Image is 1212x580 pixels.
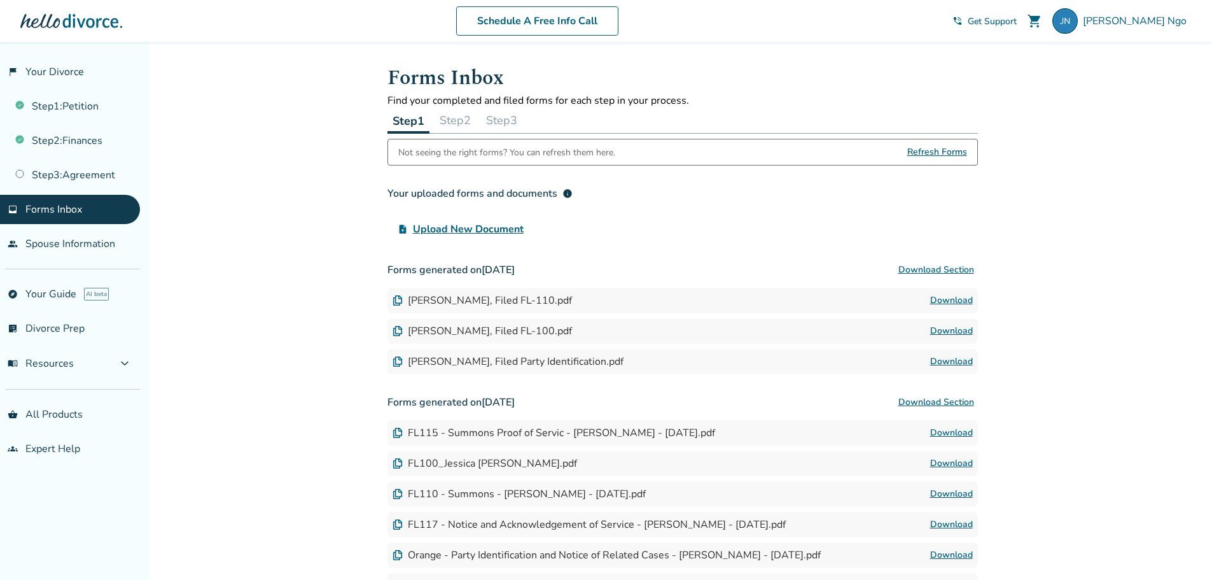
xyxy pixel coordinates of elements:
[481,108,522,133] button: Step3
[895,257,978,283] button: Download Section
[84,288,109,301] span: AI beta
[393,487,646,501] div: FL110 - Summons - [PERSON_NAME] - [DATE].pdf
[387,257,978,283] h3: Forms generated on [DATE]
[8,444,18,454] span: groups
[930,548,973,563] a: Download
[1027,13,1042,29] span: shopping_cart
[1083,14,1192,28] span: [PERSON_NAME] Ngo
[8,323,18,334] span: list_alt_check
[895,390,978,415] button: Download Section
[8,357,74,371] span: Resources
[8,358,18,369] span: menu_book
[930,354,973,369] a: Download
[387,186,573,201] div: Your uploaded forms and documents
[398,139,615,165] div: Not seeing the right forms? You can refresh them here.
[393,428,403,438] img: Document
[393,489,403,499] img: Document
[930,486,973,502] a: Download
[393,295,403,306] img: Document
[413,222,524,237] span: Upload New Document
[968,15,1017,27] span: Get Support
[393,550,403,560] img: Document
[117,356,132,371] span: expand_more
[393,294,572,308] div: [PERSON_NAME], Filed FL-110.pdf
[8,239,18,249] span: people
[952,16,963,26] span: phone_in_talk
[930,293,973,308] a: Download
[930,456,973,471] a: Download
[456,6,618,36] a: Schedule A Free Info Call
[930,323,973,339] a: Download
[930,517,973,532] a: Download
[393,426,715,440] div: FL115 - Summons Proof of Servic - [PERSON_NAME] - [DATE].pdf
[393,518,786,532] div: FL117 - Notice and Acknowledgement of Service - [PERSON_NAME] - [DATE].pdf
[8,289,18,299] span: explore
[8,204,18,215] span: inbox
[393,520,403,530] img: Document
[393,458,403,469] img: Document
[1148,519,1212,580] iframe: Chat Widget
[387,108,429,134] button: Step1
[907,139,967,165] span: Refresh Forms
[393,456,577,470] div: FL100_Jessica [PERSON_NAME].pdf
[952,15,1017,27] a: phone_in_talkGet Support
[562,188,573,199] span: info
[393,326,403,336] img: Document
[8,67,18,77] span: flag_2
[393,355,623,369] div: [PERSON_NAME], Filed Party Identification.pdf
[930,425,973,441] a: Download
[393,324,572,338] div: [PERSON_NAME], Filed FL-100.pdf
[387,94,978,108] p: Find your completed and filed forms for each step in your process.
[393,548,821,562] div: Orange - Party Identification and Notice of Related Cases - [PERSON_NAME] - [DATE].pdf
[393,357,403,367] img: Document
[25,202,82,216] span: Forms Inbox
[8,409,18,420] span: shopping_basket
[1052,8,1078,34] img: jessica.ngo0406@gmail.com
[435,108,476,133] button: Step2
[387,62,978,94] h1: Forms Inbox
[387,390,978,415] h3: Forms generated on [DATE]
[398,224,408,234] span: upload_file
